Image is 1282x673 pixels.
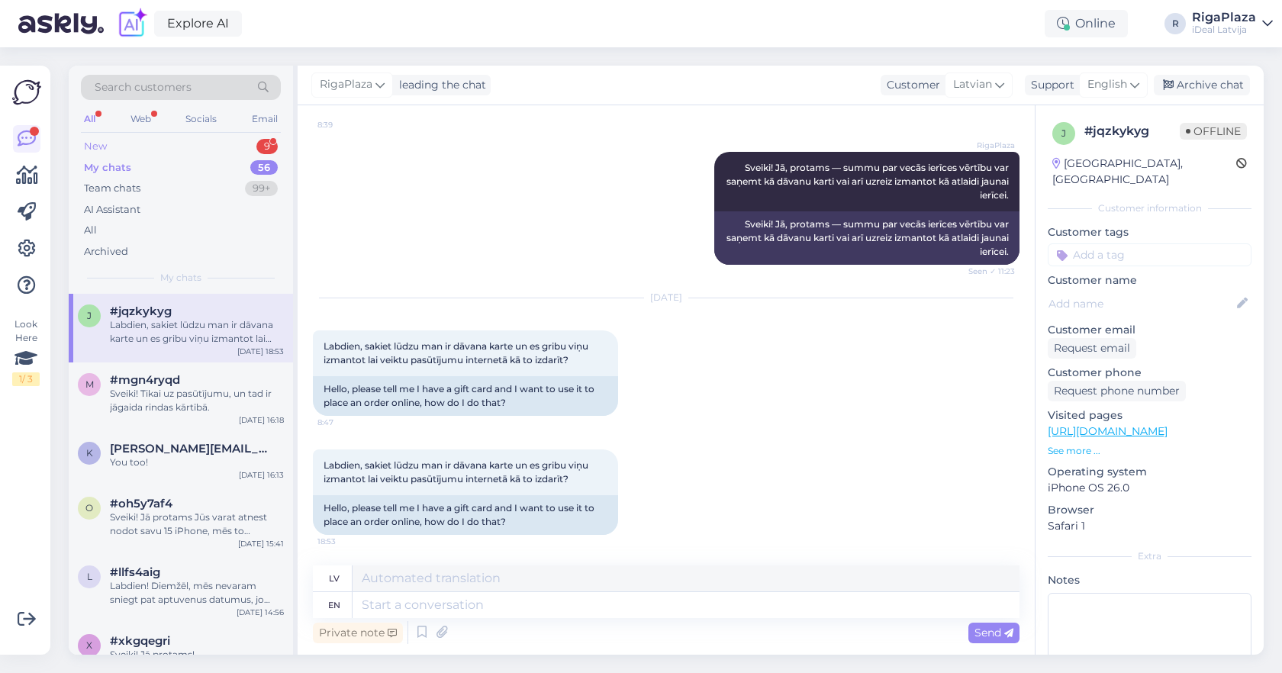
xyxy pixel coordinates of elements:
[1192,11,1273,36] a: RigaPlazaiDeal Latvija
[110,318,284,346] div: Labdien, sakiet lūdzu man ir dāvana karte un es gribu viņu izmantot lai veiktu pasūtījumu interne...
[317,417,375,428] span: 8:47
[958,140,1015,151] span: RigaPlaza
[245,181,278,196] div: 99+
[160,271,201,285] span: My chats
[324,340,591,365] span: Labdien, sakiet lūdzu man ir dāvana karte un es gribu viņu izmantot lai veiktu pasūtījumu interne...
[250,160,278,175] div: 56
[1087,76,1127,93] span: English
[881,77,940,93] div: Customer
[1048,407,1251,423] p: Visited pages
[110,456,284,469] div: You too!
[1192,24,1256,36] div: iDeal Latvija
[313,495,618,535] div: Hello, please tell me I have a gift card and I want to use it to place an order online, how do I ...
[958,266,1015,277] span: Seen ✓ 11:23
[84,139,107,154] div: New
[154,11,242,37] a: Explore AI
[329,565,340,591] div: lv
[110,497,172,510] span: #oh5y7af4
[110,565,160,579] span: #llfs4aig
[1025,77,1074,93] div: Support
[393,77,486,93] div: leading the chat
[1048,464,1251,480] p: Operating system
[110,579,284,607] div: Labdien! Diemžēl, mēs nevaram sniegt pat aptuvenus datumus, jo piegādes nāk nesistemātiski un pie...
[1164,13,1186,34] div: R
[237,607,284,618] div: [DATE] 14:56
[313,291,1019,304] div: [DATE]
[110,304,172,318] span: #jqzkykyg
[328,592,340,618] div: en
[84,244,128,259] div: Archived
[110,634,170,648] span: #xkgqegri
[95,79,192,95] span: Search customers
[1048,243,1251,266] input: Add a tag
[239,414,284,426] div: [DATE] 16:18
[110,442,269,456] span: karim_adnane@hotmail.com
[313,376,618,416] div: Hello, please tell me I have a gift card and I want to use it to place an order online, how do I ...
[84,160,131,175] div: My chats
[320,76,372,93] span: RigaPlaza
[317,536,375,547] span: 18:53
[12,317,40,386] div: Look Here
[1192,11,1256,24] div: RigaPlaza
[714,211,1019,265] div: Sveiki! Jā, protams — summu par vecās ierīces vērtību var saņemt kā dāvanu karti vai arī uzreiz i...
[182,109,220,129] div: Socials
[1048,365,1251,381] p: Customer phone
[116,8,148,40] img: explore-ai
[237,346,284,357] div: [DATE] 18:53
[1154,75,1250,95] div: Archive chat
[953,76,992,93] span: Latvian
[317,119,375,130] span: 8:39
[1048,549,1251,563] div: Extra
[87,310,92,321] span: j
[84,202,140,217] div: AI Assistant
[81,109,98,129] div: All
[1048,381,1186,401] div: Request phone number
[1048,224,1251,240] p: Customer tags
[84,181,140,196] div: Team chats
[84,223,97,238] div: All
[726,162,1011,201] span: Sveiki! Jā, protams — summu par vecās ierīces vērtību var saņemt kā dāvanu karti vai arī uzreiz i...
[1048,272,1251,288] p: Customer name
[1048,572,1251,588] p: Notes
[86,639,92,651] span: x
[1048,424,1168,438] a: [URL][DOMAIN_NAME]
[12,78,41,107] img: Askly Logo
[1048,502,1251,518] p: Browser
[1045,10,1128,37] div: Online
[1180,123,1247,140] span: Offline
[1061,127,1066,139] span: j
[256,139,278,154] div: 9
[127,109,154,129] div: Web
[12,372,40,386] div: 1 / 3
[110,373,180,387] span: #mgn4ryqd
[249,109,281,129] div: Email
[1048,444,1251,458] p: See more ...
[974,626,1013,639] span: Send
[110,648,284,662] div: Sveiki! Jā protams!
[85,502,93,514] span: o
[110,510,284,538] div: Sveiki! Jā protams Jūs varat atnest nodot savu 15 iPhone, mēs to novērtēsim, un Jūs varēsiet dabū...
[1084,122,1180,140] div: # jqzkykyg
[87,571,92,582] span: l
[1048,201,1251,215] div: Customer information
[86,447,93,459] span: k
[239,469,284,481] div: [DATE] 16:13
[1048,322,1251,338] p: Customer email
[324,459,591,485] span: Labdien, sakiet lūdzu man ir dāvana karte un es gribu viņu izmantot lai veiktu pasūtījumu interne...
[1052,156,1236,188] div: [GEOGRAPHIC_DATA], [GEOGRAPHIC_DATA]
[110,387,284,414] div: Sveiki! Tikai uz pasūtījumu, un tad ir jāgaida rindas kārtībā.
[1048,338,1136,359] div: Request email
[313,623,403,643] div: Private note
[238,538,284,549] div: [DATE] 15:41
[1048,518,1251,534] p: Safari 1
[1048,480,1251,496] p: iPhone OS 26.0
[85,378,94,390] span: m
[1048,295,1234,312] input: Add name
